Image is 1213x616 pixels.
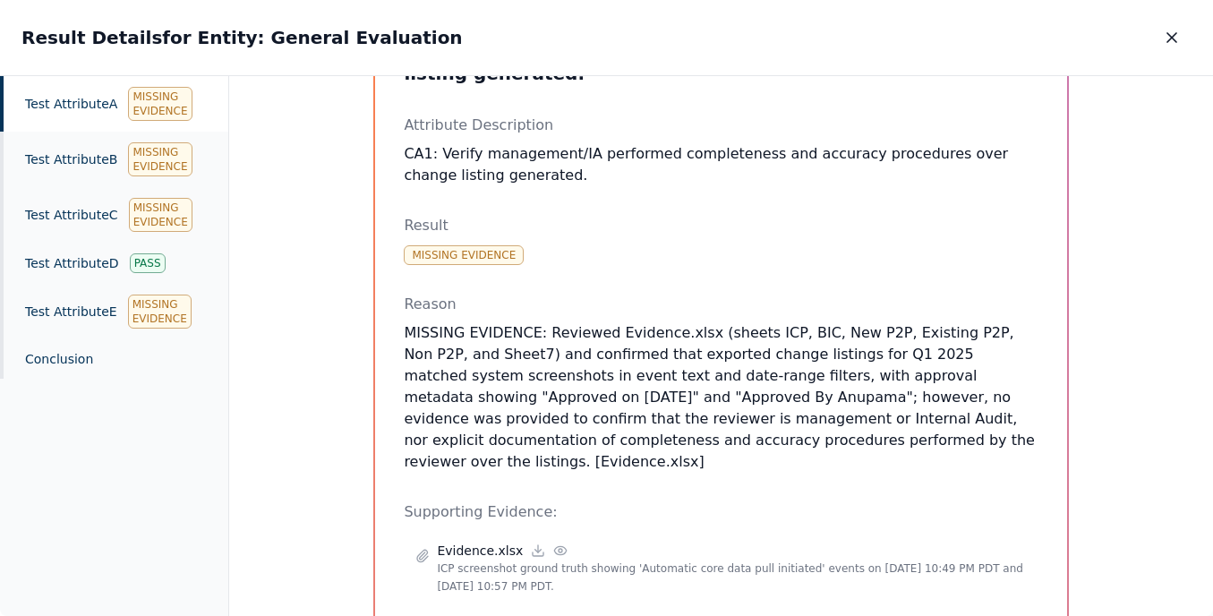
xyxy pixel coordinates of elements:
div: Missing Evidence [128,142,192,176]
a: Download file [530,543,546,559]
p: Reason [404,294,1038,315]
p: Supporting Evidence: [404,501,1038,523]
p: Attribute Description [404,115,1038,136]
h2: Result Details for Entity: General Evaluation [21,25,463,50]
div: Missing Evidence [128,87,192,121]
div: Missing Evidence [404,245,524,265]
p: Evidence.xlsx [437,542,523,560]
p: ICP screenshot ground truth showing 'Automatic core data pull initiated' events on [DATE] 10:49 P... [437,560,1026,595]
p: Result [404,215,1038,236]
p: CA1: Verify management/IA performed completeness and accuracy procedures over change listing gene... [404,143,1038,186]
div: Pass [130,253,166,273]
div: Missing Evidence [128,295,192,329]
div: Missing Evidence [129,198,192,232]
p: MISSING EVIDENCE: Reviewed Evidence.xlsx (sheets ICP, BIC, New P2P, Existing P2P, Non P2P, and Sh... [404,322,1038,473]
